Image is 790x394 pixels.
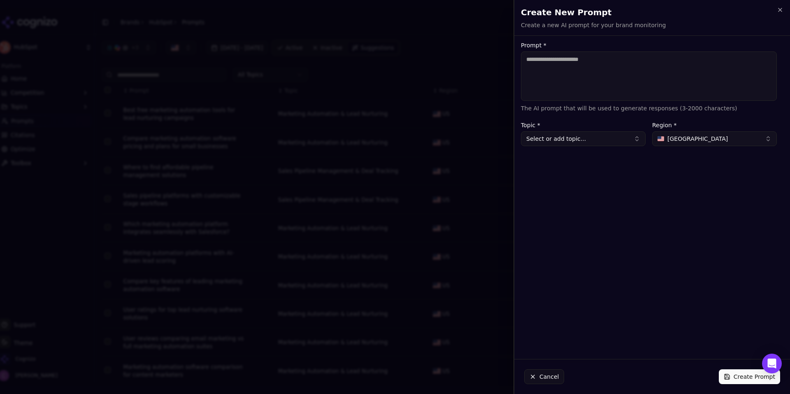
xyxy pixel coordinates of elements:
label: Region * [652,122,777,128]
button: Create Prompt [719,369,780,384]
span: [GEOGRAPHIC_DATA] [667,135,728,143]
p: The AI prompt that will be used to generate responses (3-2000 characters) [521,104,777,112]
h2: Create New Prompt [521,7,783,18]
label: Topic * [521,122,646,128]
button: Select or add topic... [521,131,646,146]
button: Cancel [524,369,564,384]
p: Create a new AI prompt for your brand monitoring [521,21,666,29]
label: Prompt * [521,42,777,48]
img: United States [658,136,664,141]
